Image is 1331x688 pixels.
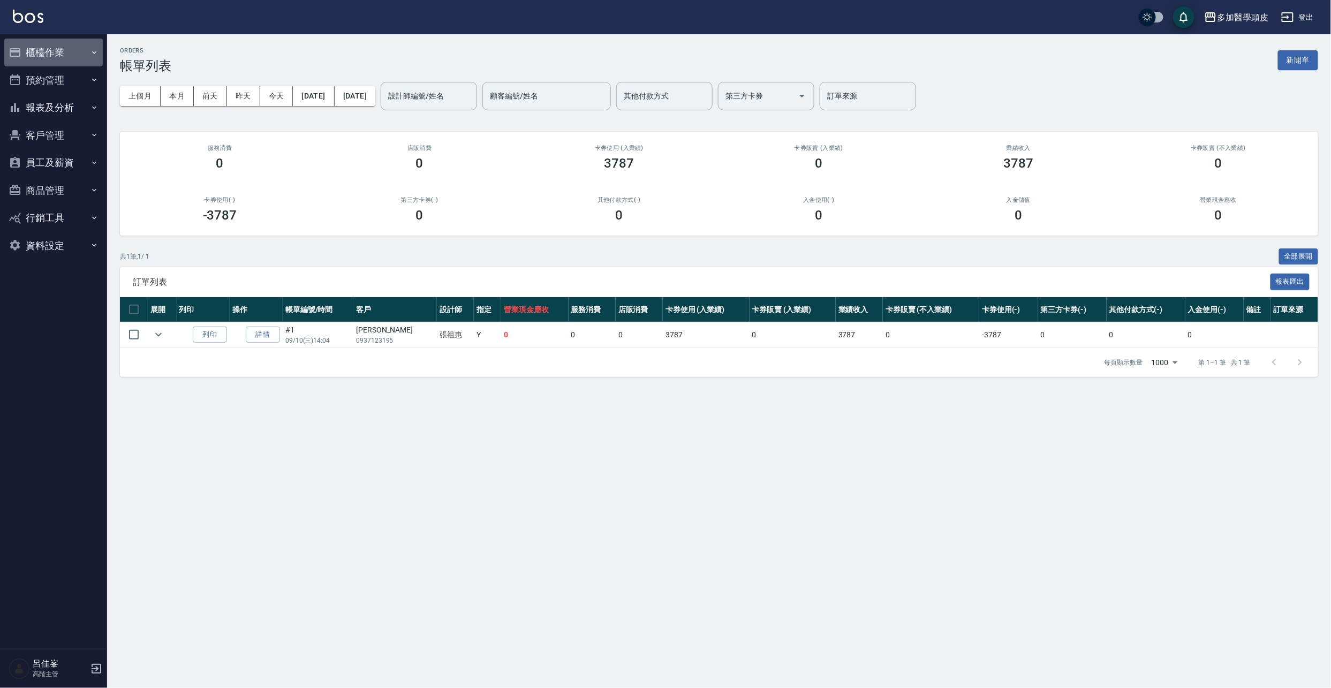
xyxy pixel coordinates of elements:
[353,297,437,322] th: 客戶
[1015,208,1023,223] h3: 0
[4,66,103,94] button: 預約管理
[1215,156,1222,171] h3: 0
[1038,297,1107,322] th: 第三方卡券(-)
[194,86,227,106] button: 前天
[4,122,103,149] button: 客戶管理
[1185,322,1244,347] td: 0
[120,252,149,261] p: 共 1 筆, 1 / 1
[1105,358,1143,367] p: 每頁顯示數量
[616,208,623,223] h3: 0
[883,322,979,347] td: 0
[1279,248,1319,265] button: 全部展開
[285,336,351,345] p: 09/10 (三) 14:04
[1107,297,1185,322] th: 其他付款方式(-)
[474,322,501,347] td: Y
[1107,322,1185,347] td: 0
[532,196,706,203] h2: 其他付款方式(-)
[1244,297,1271,322] th: 備註
[260,86,293,106] button: 今天
[332,196,506,203] h2: 第三方卡券(-)
[437,322,474,347] td: 張祖惠
[1038,322,1107,347] td: 0
[283,297,353,322] th: 帳單編號/時間
[1277,7,1318,27] button: 登出
[815,208,823,223] h3: 0
[732,196,906,203] h2: 入金使用(-)
[356,336,434,345] p: 0937123195
[335,86,375,106] button: [DATE]
[979,297,1038,322] th: 卡券使用(-)
[227,86,260,106] button: 昨天
[4,39,103,66] button: 櫃檯作業
[193,327,227,343] button: 列印
[532,145,706,152] h2: 卡券使用 (入業績)
[148,297,177,322] th: 展開
[13,10,43,23] img: Logo
[33,669,87,679] p: 高階主管
[230,297,283,322] th: 操作
[246,327,280,343] a: 詳情
[1131,145,1305,152] h2: 卡券販賣 (不入業績)
[1173,6,1194,28] button: save
[793,87,811,104] button: Open
[356,324,434,336] div: [PERSON_NAME]
[569,297,616,322] th: 服務消費
[293,86,334,106] button: [DATE]
[1271,297,1318,322] th: 訂單來源
[9,658,30,679] img: Person
[1185,297,1244,322] th: 入金使用(-)
[836,297,883,322] th: 業績收入
[836,322,883,347] td: 3787
[283,322,353,347] td: #1
[932,145,1106,152] h2: 業績收入
[501,297,569,322] th: 營業現金應收
[120,47,171,54] h2: ORDERS
[133,145,307,152] h3: 服務消費
[1217,11,1268,24] div: 多加醫學頭皮
[177,297,230,322] th: 列印
[616,322,663,347] td: 0
[216,156,224,171] h3: 0
[1131,196,1305,203] h2: 營業現金應收
[437,297,474,322] th: 設計師
[4,204,103,232] button: 行銷工具
[732,145,906,152] h2: 卡券販賣 (入業績)
[932,196,1106,203] h2: 入金儲值
[332,145,506,152] h2: 店販消費
[4,149,103,177] button: 員工及薪資
[33,659,87,669] h5: 呂佳峯
[1004,156,1034,171] h3: 3787
[4,232,103,260] button: 資料設定
[1200,6,1273,28] button: 多加醫學頭皮
[750,297,836,322] th: 卡券販賣 (入業績)
[883,297,979,322] th: 卡券販賣 (不入業績)
[416,208,424,223] h3: 0
[4,94,103,122] button: 報表及分析
[663,297,749,322] th: 卡券使用 (入業績)
[1278,50,1318,70] button: 新開單
[501,322,569,347] td: 0
[979,322,1038,347] td: -3787
[750,322,836,347] td: 0
[1271,276,1310,286] a: 報表匯出
[120,58,171,73] h3: 帳單列表
[1215,208,1222,223] h3: 0
[616,297,663,322] th: 店販消費
[203,208,237,223] h3: -3787
[1147,348,1182,377] div: 1000
[815,156,823,171] h3: 0
[604,156,634,171] h3: 3787
[4,177,103,205] button: 商品管理
[120,86,161,106] button: 上個月
[161,86,194,106] button: 本月
[1199,358,1251,367] p: 第 1–1 筆 共 1 筆
[569,322,616,347] td: 0
[133,196,307,203] h2: 卡券使用(-)
[150,327,167,343] button: expand row
[416,156,424,171] h3: 0
[1271,274,1310,290] button: 報表匯出
[474,297,501,322] th: 指定
[133,277,1271,288] span: 訂單列表
[663,322,749,347] td: 3787
[1278,55,1318,65] a: 新開單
